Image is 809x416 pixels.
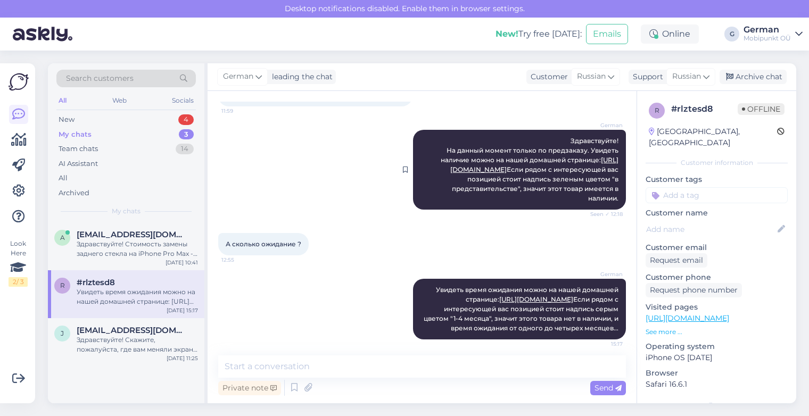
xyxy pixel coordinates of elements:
p: Operating system [646,341,788,352]
div: Support [629,71,663,82]
span: Russian [672,71,701,82]
div: 4 [178,114,194,125]
div: [DATE] 11:25 [167,354,198,362]
span: #rlztesd8 [77,278,115,287]
p: Browser [646,368,788,379]
div: [GEOGRAPHIC_DATA], [GEOGRAPHIC_DATA] [649,126,777,148]
input: Add name [646,223,775,235]
div: [DATE] 10:41 [166,259,198,267]
span: Offline [738,103,785,115]
span: 12:55 [221,256,261,264]
div: # rlztesd8 [671,103,738,115]
span: Здравствуйте! На данный момент только по предзаказу. Увидеть наличие можно на нашей домашней стра... [441,137,620,202]
div: Здравствуйте! Скажите, пожалуйста, где вам меняли экран? Модель устройства? [77,335,198,354]
div: German [744,26,791,34]
span: Search customers [66,73,134,84]
div: New [59,114,75,125]
span: My chats [112,206,141,216]
span: German [583,121,623,129]
p: Customer tags [646,174,788,185]
span: a [60,234,65,242]
button: Emails [586,24,628,44]
p: See more ... [646,327,788,337]
div: All [59,173,68,184]
span: r [60,281,65,289]
span: 15:17 [583,340,623,348]
div: G [724,27,739,41]
div: Request phone number [646,283,742,297]
div: AI Assistant [59,159,98,169]
span: julia20juqa@gmail.com [77,326,187,335]
div: [DATE] 15:17 [167,306,198,314]
span: Seen ✓ 12:18 [583,210,623,218]
p: Visited pages [646,302,788,313]
p: Safari 16.6.1 [646,379,788,390]
p: Customer name [646,207,788,219]
div: My chats [59,129,92,140]
p: Customer phone [646,272,788,283]
div: Online [641,24,699,44]
div: 2 / 3 [9,277,28,287]
div: Web [110,94,129,107]
div: Try free [DATE]: [496,28,582,40]
span: German [223,71,253,82]
span: А сколько ожидание ? [226,240,301,248]
div: Здравствуйте! Стоимость замены заднего стекла на iPhone Pro Max - 130 евро, включая работу. Сдела... [77,239,198,259]
b: New! [496,29,518,39]
div: Увидеть время ожидания можно на нашей домашней странице: [URL][DOMAIN_NAME] Если рядом с интересу... [77,287,198,306]
input: Add a tag [646,187,788,203]
span: j [61,329,64,337]
span: Russian [577,71,606,82]
span: 11:59 [221,107,261,115]
a: [URL][DOMAIN_NAME] [499,295,573,303]
p: iPhone OS [DATE] [646,352,788,363]
span: Send [595,383,622,393]
div: leading the chat [268,71,333,82]
div: Look Here [9,239,28,287]
div: 3 [179,129,194,140]
div: Team chats [59,144,98,154]
a: [URL][DOMAIN_NAME] [646,313,729,323]
span: r [655,106,659,114]
span: an.st271298@gmail.com [77,230,187,239]
div: Socials [170,94,196,107]
div: Customer [526,71,568,82]
a: GermanMobipunkt OÜ [744,26,803,43]
div: Private note [218,381,281,395]
div: Archived [59,188,89,198]
div: Archive chat [720,70,787,84]
span: German [583,270,623,278]
div: Request email [646,253,707,268]
div: 14 [176,144,194,154]
p: Customer email [646,242,788,253]
div: Extra [646,401,788,410]
img: Askly Logo [9,72,29,92]
span: Увидеть время ожидания можно на нашей домашней странице: Если рядом с интересующей вас позицией с... [424,286,620,332]
div: Customer information [646,158,788,168]
div: Mobipunkt OÜ [744,34,791,43]
div: All [56,94,69,107]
